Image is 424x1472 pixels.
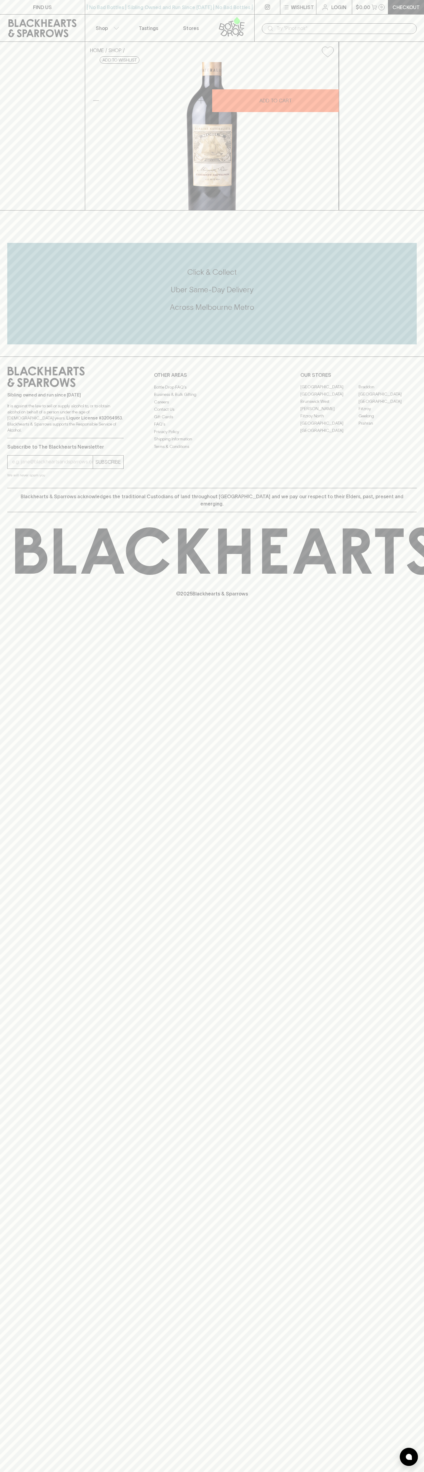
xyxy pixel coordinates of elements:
p: ADD TO CART [259,97,292,104]
p: Blackhearts & Sparrows acknowledges the traditional Custodians of land throughout [GEOGRAPHIC_DAT... [12,493,412,507]
a: [GEOGRAPHIC_DATA] [300,420,359,427]
h5: Uber Same-Day Delivery [7,285,417,295]
a: [GEOGRAPHIC_DATA] [300,391,359,398]
a: Prahran [359,420,417,427]
p: Tastings [139,25,158,32]
button: Add to wishlist [100,56,139,64]
p: $0.00 [356,4,370,11]
a: Privacy Policy [154,428,270,435]
p: Subscribe to The Blackhearts Newsletter [7,443,124,450]
a: [GEOGRAPHIC_DATA] [300,383,359,391]
p: OTHER AREAS [154,371,270,379]
a: [GEOGRAPHIC_DATA] [359,398,417,405]
a: [GEOGRAPHIC_DATA] [300,427,359,434]
a: [GEOGRAPHIC_DATA] [359,391,417,398]
input: Try "Pinot noir" [276,24,412,33]
div: Call to action block [7,243,417,344]
h5: Click & Collect [7,267,417,277]
a: Brunswick West [300,398,359,405]
a: Fitzroy [359,405,417,413]
a: Business & Bulk Gifting [154,391,270,398]
h5: Across Melbourne Metro [7,302,417,312]
a: Shipping Information [154,436,270,443]
p: Checkout [392,4,420,11]
p: FIND US [33,4,52,11]
a: Bottle Drop FAQ's [154,383,270,391]
a: Careers [154,398,270,406]
p: 0 [380,5,383,9]
a: Stores [170,15,212,41]
p: Login [331,4,346,11]
p: It is against the law to sell or supply alcohol to, or to obtain alcohol on behalf of a person un... [7,403,124,433]
img: bubble-icon [406,1454,412,1460]
p: OUR STORES [300,371,417,379]
a: FAQ's [154,421,270,428]
a: SHOP [109,48,122,53]
img: 38986.png [85,62,339,210]
p: Shop [96,25,108,32]
p: Stores [183,25,199,32]
p: We will never spam you [7,472,124,478]
a: [PERSON_NAME] [300,405,359,413]
p: SUBSCRIBE [95,458,121,466]
a: Tastings [127,15,170,41]
a: Geelong [359,413,417,420]
a: Gift Cards [154,413,270,420]
strong: Liquor License #32064953 [66,416,122,420]
button: ADD TO CART [212,89,339,112]
button: Add to wishlist [319,44,336,60]
input: e.g. jane@blackheartsandsparrows.com.au [12,457,93,467]
a: Fitzroy North [300,413,359,420]
button: Shop [85,15,128,41]
a: Terms & Conditions [154,443,270,450]
p: Wishlist [291,4,314,11]
button: SUBSCRIBE [93,456,123,469]
a: Contact Us [154,406,270,413]
p: Sibling owned and run since [DATE] [7,392,124,398]
a: Braddon [359,383,417,391]
a: HOME [90,48,104,53]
